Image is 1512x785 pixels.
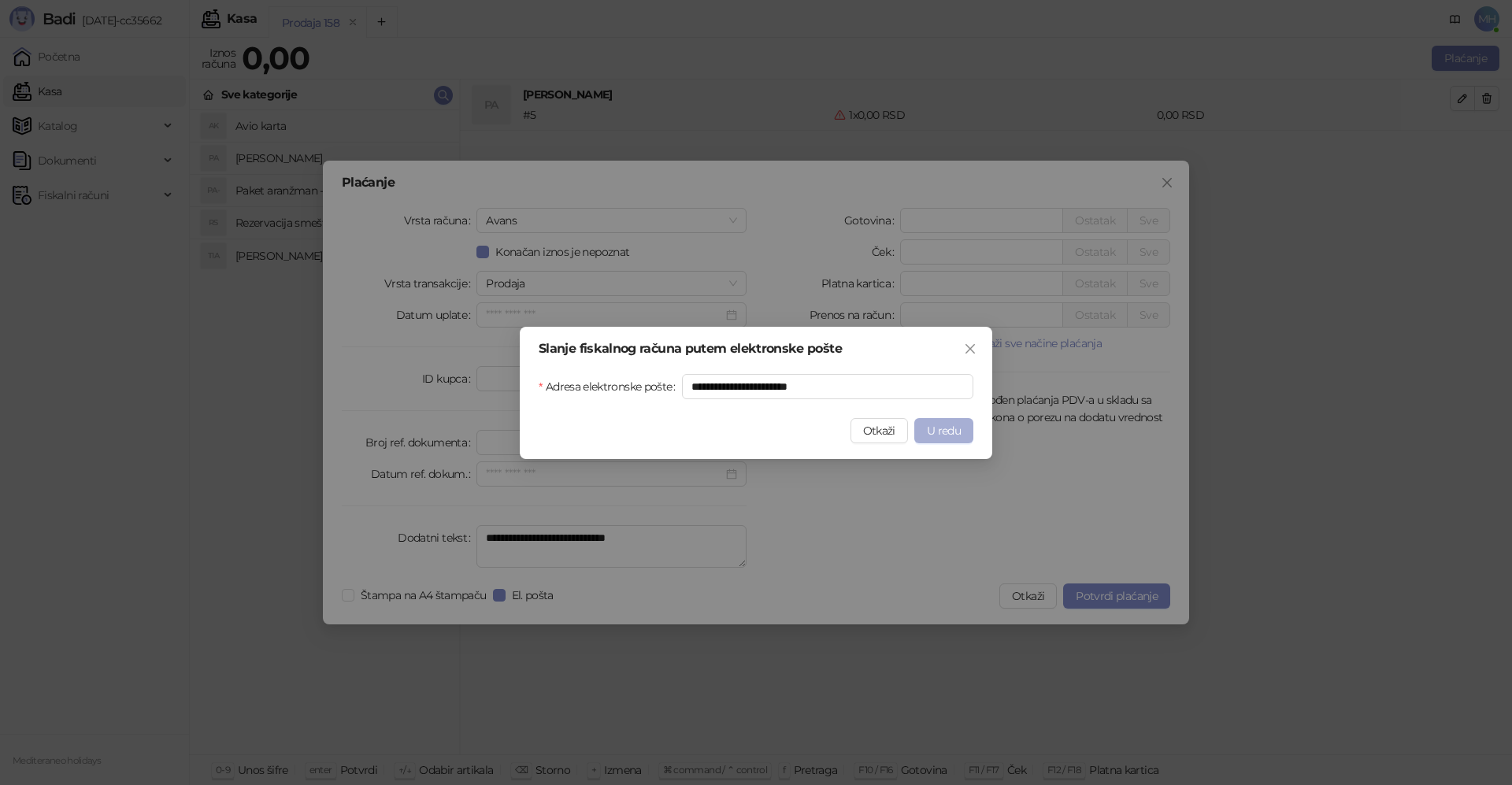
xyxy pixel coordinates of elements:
span: close [964,343,976,355]
button: Close [958,336,983,361]
span: Otkaži [863,424,895,438]
span: U redu [927,424,961,438]
label: Adresa elektronske pošte [539,374,682,399]
input: Adresa elektronske pošte [682,374,973,399]
div: Slanje fiskalnog računa putem elektronske pošte [539,343,973,355]
button: U redu [914,418,973,443]
span: Zatvori [958,343,983,355]
button: Otkaži [850,418,908,443]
